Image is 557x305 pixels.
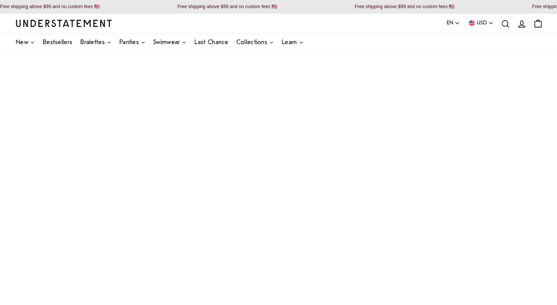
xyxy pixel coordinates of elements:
[477,19,487,27] span: USD
[236,39,267,46] span: Collections
[236,34,274,51] a: Collections
[282,34,304,51] a: Learn
[194,34,228,51] a: Last Chance
[15,34,35,51] a: New
[194,39,228,46] span: Last Chance
[447,19,453,27] span: EN
[15,20,112,27] a: Understatement Homepage
[345,4,446,9] p: Free shipping above $99 and no custom fees 🇺🇸
[168,4,268,9] p: Free shipping above $99 and no custom fees 🇺🇸
[119,39,139,46] span: Panties
[153,39,180,46] span: Swimwear
[119,34,145,51] a: Panties
[282,39,297,46] span: Learn
[15,39,28,46] span: New
[447,19,460,27] button: EN
[80,39,105,46] span: Bralettes
[153,34,186,51] a: Swimwear
[80,34,111,51] a: Bralettes
[43,34,72,51] a: Bestsellers
[43,39,72,46] span: Bestsellers
[468,19,494,27] button: USD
